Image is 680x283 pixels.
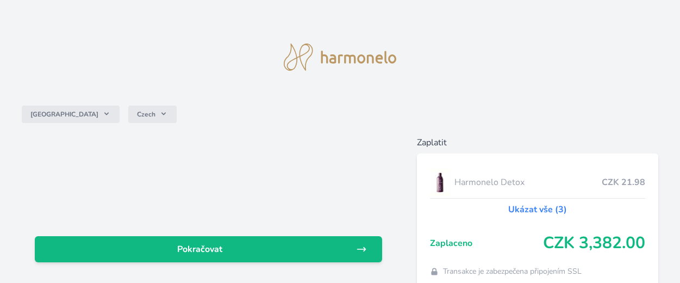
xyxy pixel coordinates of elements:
a: Ukázat vše (3) [508,203,567,216]
span: Harmonelo Detox [454,176,602,189]
span: Czech [137,110,155,119]
img: DETOX_se_stinem_x-lo.jpg [430,169,451,196]
button: Czech [128,106,177,123]
h6: Zaplatit [417,136,658,149]
a: Pokračovat [35,236,382,262]
button: [GEOGRAPHIC_DATA] [22,106,120,123]
span: Transakce je zabezpečena připojením SSL [443,266,582,277]
span: Zaplaceno [430,237,543,250]
img: logo.svg [284,44,397,71]
span: CZK 3,382.00 [543,233,645,253]
span: CZK 21.98 [602,176,645,189]
span: Pokračovat [43,243,356,256]
span: [GEOGRAPHIC_DATA] [30,110,98,119]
